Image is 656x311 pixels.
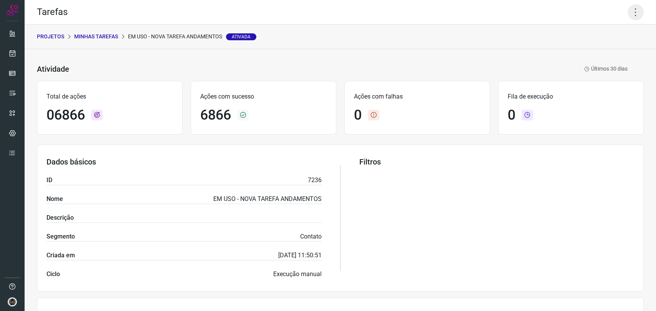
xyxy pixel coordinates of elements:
p: EM USO - NOVA TAREFA ANDAMENTOS [128,33,256,41]
h1: 6866 [200,107,231,123]
label: Segmento [47,232,75,241]
label: Descrição [47,213,74,222]
p: [DATE] 11:50:51 [278,251,322,260]
label: Nome [47,194,63,204]
h1: 06866 [47,107,85,123]
p: Fila de execução [508,92,634,101]
p: PROJETOS [37,33,64,41]
h3: Filtros [359,157,634,166]
p: Total de ações [47,92,173,101]
label: Criada em [47,251,75,260]
img: d44150f10045ac5288e451a80f22ca79.png [8,297,17,306]
h3: Dados básicos [47,157,322,166]
p: EM USO - NOVA TAREFA ANDAMENTOS [213,194,322,204]
span: Ativada [226,33,256,40]
p: Últimos 30 dias [584,65,628,73]
h1: 0 [508,107,515,123]
label: ID [47,176,52,185]
label: Ciclo [47,270,60,279]
p: Execução manual [273,270,322,279]
img: Logo [7,5,18,16]
p: Ações com falhas [354,92,480,101]
p: Ações com sucesso [200,92,327,101]
h1: 0 [354,107,362,123]
p: Contato [300,232,322,241]
p: 7236 [308,176,322,185]
h3: Atividade [37,64,69,74]
p: Minhas Tarefas [74,33,118,41]
h2: Tarefas [37,7,68,18]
